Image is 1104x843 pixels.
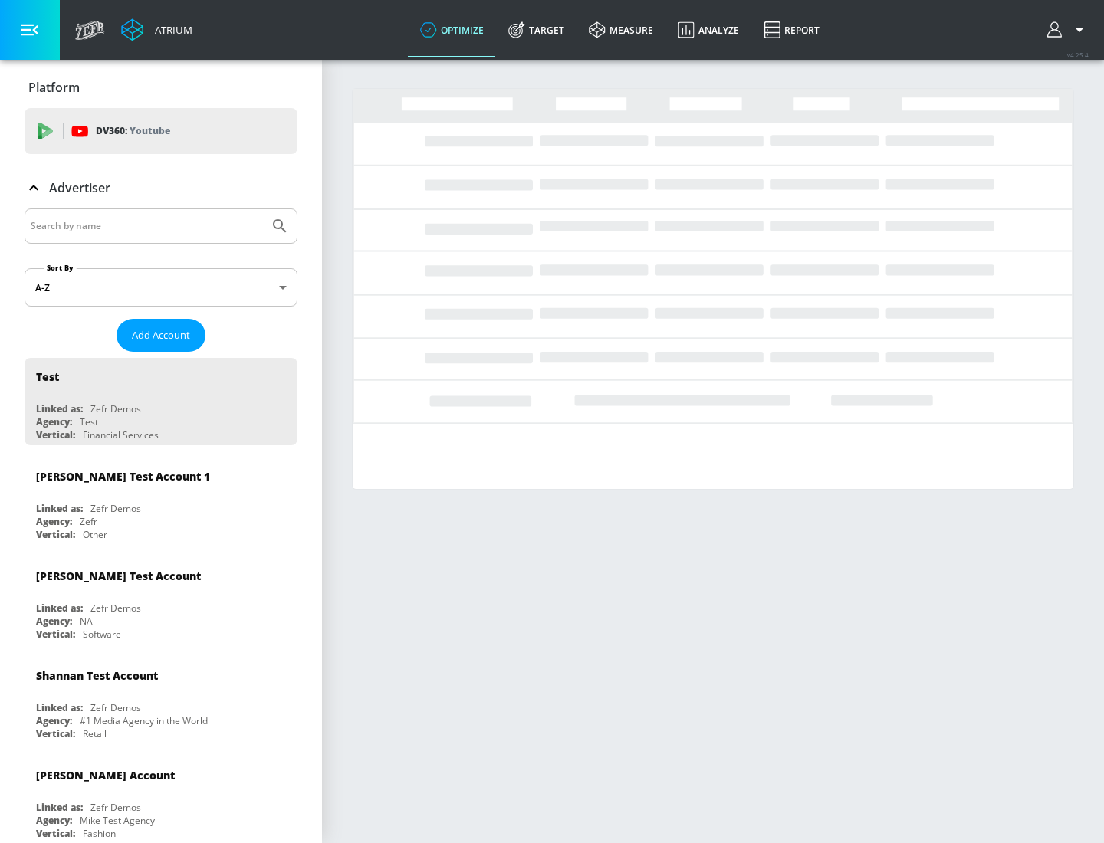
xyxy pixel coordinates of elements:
[1067,51,1089,59] span: v 4.25.4
[36,569,201,583] div: [PERSON_NAME] Test Account
[25,458,297,545] div: [PERSON_NAME] Test Account 1Linked as:Zefr DemosAgency:ZefrVertical:Other
[25,657,297,744] div: Shannan Test AccountLinked as:Zefr DemosAgency:#1 Media Agency in the WorldVertical:Retail
[132,326,190,344] span: Add Account
[28,79,80,96] p: Platform
[36,369,59,384] div: Test
[83,827,116,840] div: Fashion
[80,714,208,727] div: #1 Media Agency in the World
[36,668,158,683] div: Shannan Test Account
[36,714,72,727] div: Agency:
[36,727,75,740] div: Vertical:
[83,628,121,641] div: Software
[80,415,98,428] div: Test
[36,701,83,714] div: Linked as:
[25,557,297,645] div: [PERSON_NAME] Test AccountLinked as:Zefr DemosAgency:NAVertical:Software
[83,528,107,541] div: Other
[751,2,832,57] a: Report
[90,602,141,615] div: Zefr Demos
[83,428,159,441] div: Financial Services
[80,615,93,628] div: NA
[49,179,110,196] p: Advertiser
[149,23,192,37] div: Atrium
[36,814,72,827] div: Agency:
[121,18,192,41] a: Atrium
[36,827,75,840] div: Vertical:
[36,402,83,415] div: Linked as:
[25,358,297,445] div: TestLinked as:Zefr DemosAgency:TestVertical:Financial Services
[408,2,496,57] a: optimize
[25,66,297,109] div: Platform
[90,701,141,714] div: Zefr Demos
[83,727,107,740] div: Retail
[36,615,72,628] div: Agency:
[90,502,141,515] div: Zefr Demos
[36,768,175,782] div: [PERSON_NAME] Account
[36,528,75,541] div: Vertical:
[25,268,297,307] div: A-Z
[25,166,297,209] div: Advertiser
[36,628,75,641] div: Vertical:
[90,801,141,814] div: Zefr Demos
[36,428,75,441] div: Vertical:
[665,2,751,57] a: Analyze
[80,814,155,827] div: Mike Test Agency
[96,123,170,139] p: DV360:
[80,515,97,528] div: Zefr
[44,263,77,273] label: Sort By
[31,216,263,236] input: Search by name
[496,2,577,57] a: Target
[36,801,83,814] div: Linked as:
[90,402,141,415] div: Zefr Demos
[36,415,72,428] div: Agency:
[117,319,205,352] button: Add Account
[36,515,72,528] div: Agency:
[130,123,170,139] p: Youtube
[36,602,83,615] div: Linked as:
[25,108,297,154] div: DV360: Youtube
[36,469,210,484] div: [PERSON_NAME] Test Account 1
[36,502,83,515] div: Linked as:
[577,2,665,57] a: measure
